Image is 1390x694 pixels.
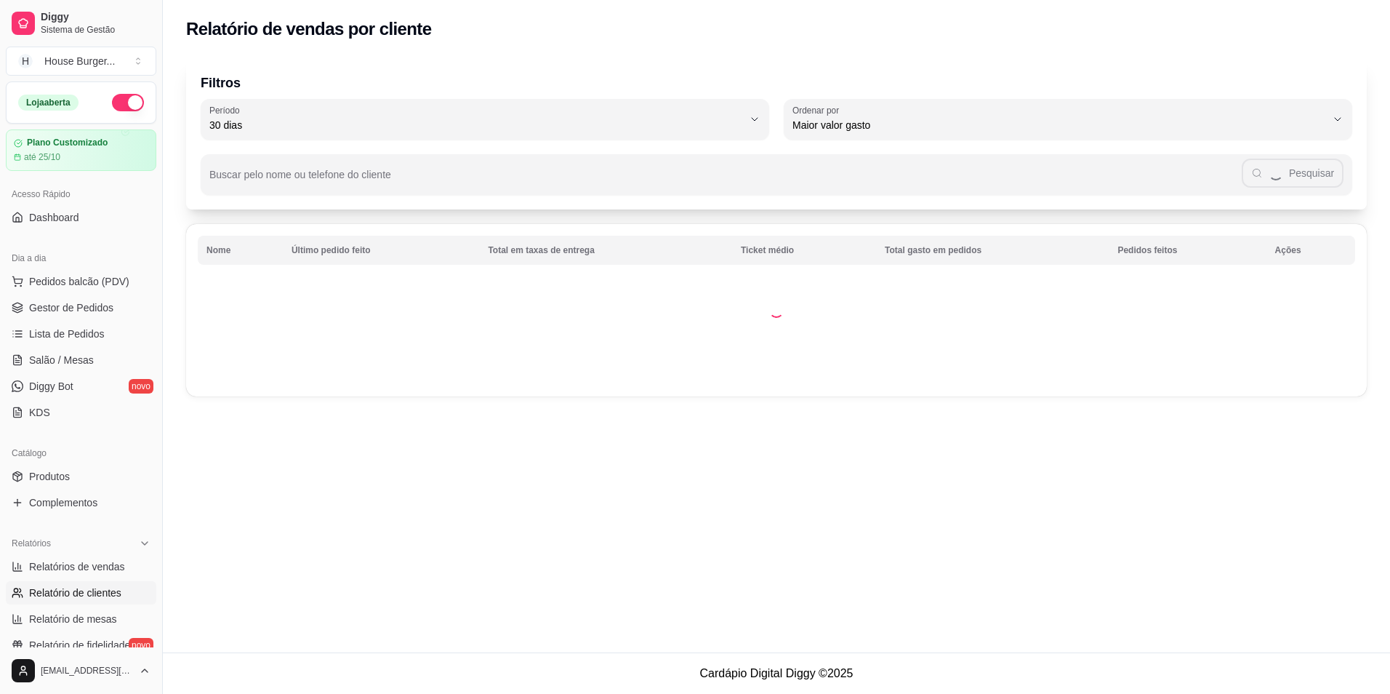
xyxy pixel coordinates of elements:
span: Lista de Pedidos [29,327,105,341]
span: Relatório de fidelidade [29,638,130,653]
span: Maior valor gasto [792,118,1326,132]
a: Salão / Mesas [6,348,156,372]
span: [EMAIL_ADDRESS][DOMAIN_NAME] [41,665,133,677]
article: até 25/10 [24,151,60,163]
button: Alterar Status [112,94,144,111]
div: Catálogo [6,442,156,465]
a: Lista de Pedidos [6,322,156,346]
span: Pedidos balcão (PDV) [29,274,129,289]
span: Salão / Mesas [29,353,94,367]
span: 30 dias [209,118,743,132]
span: Produtos [29,469,70,484]
h2: Relatório de vendas por cliente [186,17,432,41]
button: Select a team [6,47,156,76]
span: Sistema de Gestão [41,24,150,36]
button: [EMAIL_ADDRESS][DOMAIN_NAME] [6,653,156,688]
span: Diggy Bot [29,379,73,394]
a: DiggySistema de Gestão [6,6,156,41]
div: Acesso Rápido [6,183,156,206]
a: Plano Customizadoaté 25/10 [6,129,156,171]
a: Relatórios de vendas [6,555,156,578]
a: Diggy Botnovo [6,375,156,398]
span: H [18,54,33,68]
article: Plano Customizado [27,137,108,148]
span: Relatórios [12,538,51,549]
a: Relatório de mesas [6,607,156,631]
footer: Cardápio Digital Diggy © 2025 [163,653,1390,694]
span: Relatório de clientes [29,586,121,600]
span: KDS [29,405,50,420]
a: Relatório de clientes [6,581,156,605]
button: Período30 dias [201,99,769,140]
span: Gestor de Pedidos [29,300,113,315]
button: Ordenar porMaior valor gasto [784,99,1352,140]
span: Relatório de mesas [29,612,117,626]
a: Produtos [6,465,156,488]
span: Dashboard [29,210,79,225]
button: Pedidos balcão (PDV) [6,270,156,293]
div: Dia a dia [6,247,156,270]
a: Dashboard [6,206,156,229]
span: Complementos [29,495,97,510]
div: Loja aberta [18,95,79,111]
span: Relatórios de vendas [29,559,125,574]
a: Complementos [6,491,156,514]
label: Ordenar por [792,104,844,116]
a: Gestor de Pedidos [6,296,156,319]
a: Relatório de fidelidadenovo [6,634,156,657]
div: House Burger ... [44,54,115,68]
p: Filtros [201,73,1352,93]
a: KDS [6,401,156,424]
div: Loading [769,303,784,318]
input: Buscar pelo nome ou telefone do cliente [209,173,1242,188]
span: Diggy [41,11,150,24]
label: Período [209,104,244,116]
